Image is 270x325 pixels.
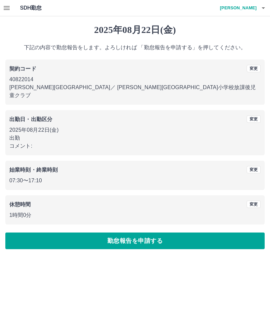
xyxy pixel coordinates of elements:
button: 勤怠報告を申請する [5,233,265,249]
b: 休憩時間 [9,202,31,207]
b: 出勤日・出勤区分 [9,116,52,122]
b: 契約コード [9,66,36,72]
p: 1時間0分 [9,211,261,219]
p: 07:30 〜 17:10 [9,177,261,185]
p: 2025年08月22日(金) [9,126,261,134]
p: コメント: [9,142,261,150]
h1: 2025年08月22日(金) [5,24,265,36]
b: 始業時刻・終業時刻 [9,167,58,173]
button: 変更 [247,166,261,173]
p: 下記の内容で勤怠報告をします。よろしければ 「勤怠報告を申請する」を押してください。 [5,44,265,52]
button: 変更 [247,65,261,72]
p: 出勤 [9,134,261,142]
p: [PERSON_NAME][GEOGRAPHIC_DATA] ／ [PERSON_NAME][GEOGRAPHIC_DATA]小学校放課後児童クラブ [9,83,261,99]
button: 変更 [247,201,261,208]
button: 変更 [247,115,261,123]
p: 40822014 [9,76,261,83]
